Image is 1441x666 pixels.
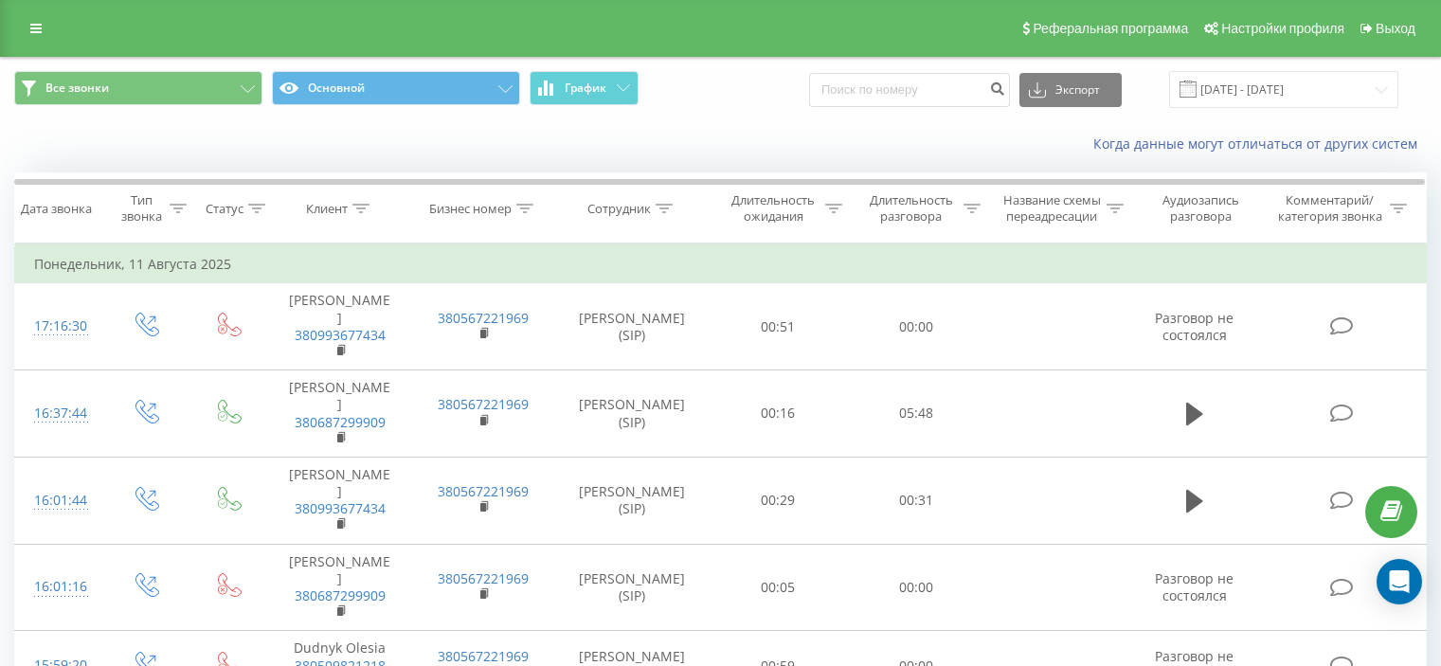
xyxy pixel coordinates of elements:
div: 16:37:44 [34,395,84,432]
a: Когда данные могут отличаться от других систем [1093,135,1427,153]
span: Все звонки [45,81,109,96]
button: Все звонки [14,71,262,105]
div: Дата звонка [21,201,92,217]
div: Статус [206,201,243,217]
div: Длительность разговора [864,192,959,225]
td: Понедельник, 11 Августа 2025 [15,245,1427,283]
td: 00:51 [710,283,847,370]
a: 380567221969 [438,647,529,665]
td: [PERSON_NAME] (SIP) [555,283,710,370]
td: [PERSON_NAME] [268,283,411,370]
a: 380567221969 [438,395,529,413]
div: Длительность ожидания [727,192,821,225]
td: [PERSON_NAME] (SIP) [555,544,710,631]
td: [PERSON_NAME] [268,370,411,458]
div: Тип звонка [119,192,164,225]
td: [PERSON_NAME] (SIP) [555,370,710,458]
span: Разговор не состоялся [1155,569,1234,604]
a: 380687299909 [295,586,386,604]
td: 00:29 [710,457,847,544]
div: Сотрудник [587,201,651,217]
div: Комментарий/категория звонка [1274,192,1385,225]
span: Разговор не состоялся [1155,309,1234,344]
td: 00:31 [847,457,984,544]
span: Выход [1376,21,1415,36]
button: Основной [272,71,520,105]
div: Аудиозапись разговора [1145,192,1256,225]
a: 380993677434 [295,499,386,517]
td: 05:48 [847,370,984,458]
div: Клиент [306,201,348,217]
a: 380993677434 [295,326,386,344]
div: 16:01:16 [34,568,84,605]
button: График [530,71,639,105]
div: 16:01:44 [34,482,84,519]
td: 00:05 [710,544,847,631]
a: 380567221969 [438,309,529,327]
input: Поиск по номеру [809,73,1010,107]
a: 380687299909 [295,413,386,431]
a: 380567221969 [438,569,529,587]
td: [PERSON_NAME] (SIP) [555,457,710,544]
td: [PERSON_NAME] [268,457,411,544]
span: Реферальная программа [1033,21,1188,36]
div: Название схемы переадресации [1002,192,1102,225]
span: График [565,81,606,95]
a: 380567221969 [438,482,529,500]
span: Настройки профиля [1221,21,1344,36]
td: 00:00 [847,283,984,370]
button: Экспорт [1019,73,1122,107]
td: [PERSON_NAME] [268,544,411,631]
td: 00:00 [847,544,984,631]
div: Open Intercom Messenger [1377,559,1422,604]
div: 17:16:30 [34,308,84,345]
div: Бизнес номер [429,201,512,217]
td: 00:16 [710,370,847,458]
